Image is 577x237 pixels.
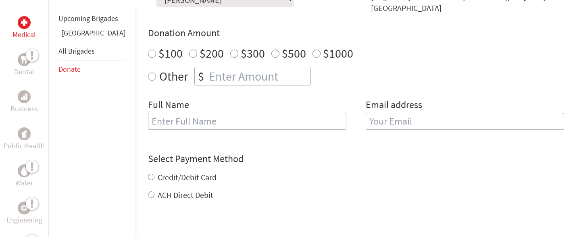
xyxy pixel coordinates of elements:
li: Guatemala [58,27,125,42]
label: Other [159,67,188,85]
a: MedicalMedical [12,16,36,40]
div: Water [18,164,31,177]
img: Water [21,166,27,175]
a: Donate [58,64,81,74]
li: Upcoming Brigades [58,10,125,27]
h4: Donation Amount [148,27,564,39]
p: Dental [14,66,34,77]
a: WaterWater [15,164,33,189]
li: Donate [58,60,125,78]
label: Credit/Debit Card [158,172,217,182]
label: $500 [282,46,306,61]
input: Enter Full Name [148,113,346,130]
div: Medical [18,16,31,29]
div: Public Health [18,127,31,140]
label: $1000 [323,46,353,61]
a: Upcoming Brigades [58,14,118,23]
a: DentalDental [14,53,34,77]
p: Medical [12,29,36,40]
a: Public HealthPublic Health [4,127,45,152]
a: EngineeringEngineering [6,202,42,226]
input: Enter Amount [207,67,310,85]
div: Dental [18,53,31,66]
img: Public Health [21,130,27,138]
img: Business [21,94,27,100]
div: Business [18,90,31,103]
h4: Select Payment Method [148,152,564,165]
a: All Brigades [58,46,95,56]
input: Your Email [366,113,564,130]
a: BusinessBusiness [10,90,38,114]
label: Full Name [148,98,189,113]
img: Medical [21,19,27,26]
p: Business [10,103,38,114]
label: $200 [200,46,224,61]
img: Dental [21,56,27,63]
div: Engineering [18,202,31,214]
label: $300 [241,46,265,61]
label: Email address [366,98,422,113]
div: $ [195,67,207,85]
a: [GEOGRAPHIC_DATA] [62,28,125,37]
p: Public Health [4,140,45,152]
p: Engineering [6,214,42,226]
img: Engineering [21,205,27,211]
li: All Brigades [58,42,125,60]
p: Water [15,177,33,189]
label: $100 [158,46,183,61]
label: ACH Direct Debit [158,190,213,200]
